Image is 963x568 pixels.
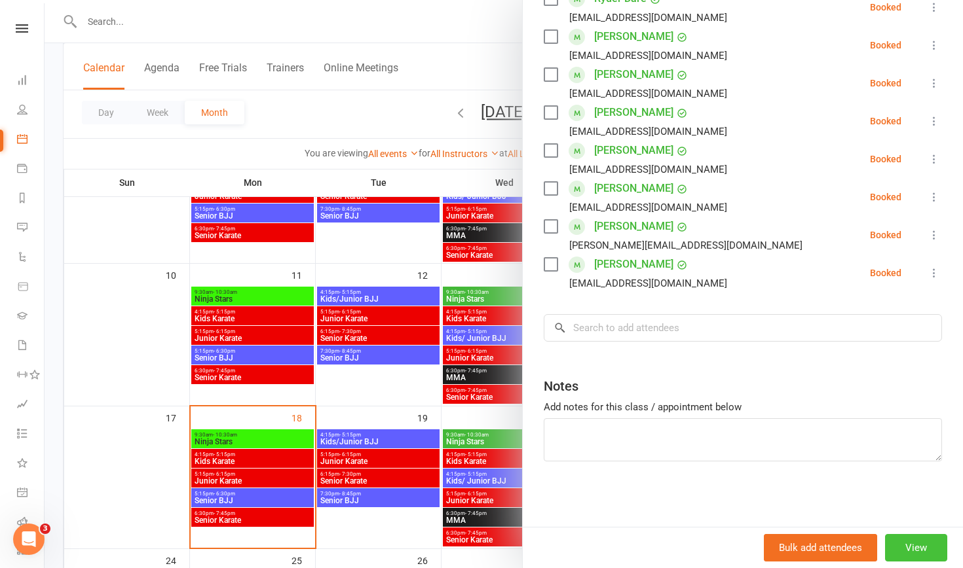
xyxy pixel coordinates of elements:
[569,199,727,216] div: [EMAIL_ADDRESS][DOMAIN_NAME]
[764,534,877,561] button: Bulk add attendees
[17,96,44,126] a: People
[17,391,44,420] a: Assessments
[594,140,673,161] a: [PERSON_NAME]
[17,67,44,96] a: Dashboard
[17,273,44,302] a: Product Sales
[17,479,44,508] a: General attendance kiosk mode
[885,534,947,561] button: View
[870,41,901,50] div: Booked
[569,123,727,140] div: [EMAIL_ADDRESS][DOMAIN_NAME]
[870,154,901,164] div: Booked
[594,216,673,237] a: [PERSON_NAME]
[544,377,578,395] div: Notes
[17,185,44,214] a: Reports
[569,85,727,102] div: [EMAIL_ADDRESS][DOMAIN_NAME]
[594,26,673,47] a: [PERSON_NAME]
[569,237,802,254] div: [PERSON_NAME][EMAIL_ADDRESS][DOMAIN_NAME]
[544,314,942,342] input: Search to add attendees
[17,155,44,185] a: Payments
[870,192,901,202] div: Booked
[17,126,44,155] a: Calendar
[594,102,673,123] a: [PERSON_NAME]
[870,230,901,240] div: Booked
[594,254,673,275] a: [PERSON_NAME]
[569,47,727,64] div: [EMAIL_ADDRESS][DOMAIN_NAME]
[544,399,942,415] div: Add notes for this class / appointment below
[569,161,727,178] div: [EMAIL_ADDRESS][DOMAIN_NAME]
[870,3,901,12] div: Booked
[870,79,901,88] div: Booked
[870,268,901,277] div: Booked
[594,178,673,199] a: [PERSON_NAME]
[13,524,45,555] iframe: Intercom live chat
[569,275,727,292] div: [EMAIL_ADDRESS][DOMAIN_NAME]
[870,116,901,126] div: Booked
[40,524,50,534] span: 3
[594,64,673,85] a: [PERSON_NAME]
[569,9,727,26] div: [EMAIL_ADDRESS][DOMAIN_NAME]
[17,450,44,479] a: What's New
[17,508,44,538] a: Roll call kiosk mode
